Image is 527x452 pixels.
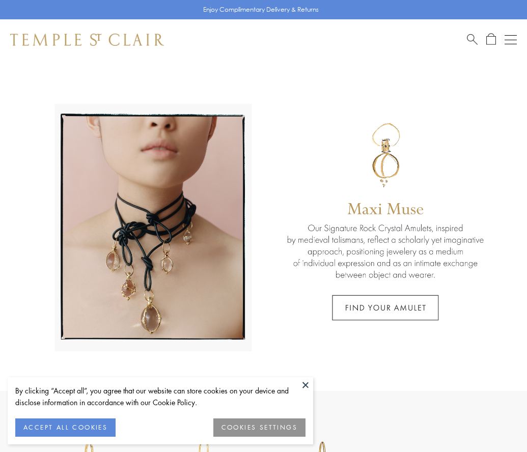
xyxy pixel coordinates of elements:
p: Enjoy Complimentary Delivery & Returns [203,5,319,15]
div: By clicking “Accept all”, you agree that our website can store cookies on your device and disclos... [15,385,306,408]
button: ACCEPT ALL COOKIES [15,418,116,437]
a: Open Shopping Bag [486,33,496,46]
button: Open navigation [505,34,517,46]
a: Search [467,33,478,46]
img: Temple St. Clair [10,34,164,46]
button: COOKIES SETTINGS [213,418,306,437]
